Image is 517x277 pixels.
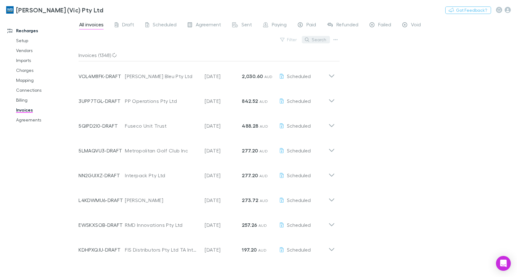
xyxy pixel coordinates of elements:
a: Charges [10,65,82,75]
button: Got Feedback? [445,7,491,14]
span: Paying [272,21,287,29]
div: NN2GUIXZ-DRAFTInterpack Pty Ltd[DATE]277.20 AUDScheduled [74,160,340,185]
p: 3UPP7TGL-DRAFT [79,97,125,105]
span: Scheduled [287,172,311,178]
div: KDHPXQJU-DRAFTFIS Distributors Pty Ltd TA IntaFloors [GEOGRAPHIC_DATA] ([GEOGRAPHIC_DATA])[DATE]1... [74,235,340,260]
a: Billing [10,95,82,105]
span: AUD [258,223,267,228]
span: Sent [241,21,252,29]
div: Interpack Pty Ltd [125,172,199,179]
span: Void [411,21,421,29]
div: 5QIPD2I0-DRAFTFuseco Unit Trust[DATE]488.28 AUDScheduled [74,111,340,136]
a: Mapping [10,75,82,85]
span: AUD [260,198,268,203]
div: VOL4M8FK-DRAFT[PERSON_NAME] Bleu Pty Ltd[DATE]2,030.60 AUDScheduled [74,61,340,86]
a: [PERSON_NAME] (Vic) Pty Ltd [2,2,107,17]
strong: 197.20 [242,247,257,253]
p: [DATE] [205,246,242,253]
div: 5LMAQVU3-DRAFTMetropolitan Golf Club Inc[DATE]277.20 AUDScheduled [74,136,340,160]
span: Draft [122,21,134,29]
span: Scheduled [287,73,311,79]
div: RMD Innovations Pty Ltd [125,221,199,229]
p: [DATE] [205,147,242,154]
span: Scheduled [153,21,177,29]
span: Scheduled [287,197,311,203]
span: AUD [260,124,268,129]
p: KDHPXQJU-DRAFT [79,246,125,253]
strong: 488.28 [242,123,258,129]
a: Vendors [10,46,82,55]
span: All invoices [79,21,104,29]
span: Scheduled [287,98,311,104]
img: William Buck (Vic) Pty Ltd's Logo [6,6,14,14]
div: [PERSON_NAME] [125,196,199,204]
h3: [PERSON_NAME] (Vic) Pty Ltd [16,6,103,14]
span: Scheduled [287,147,311,153]
p: VOL4M8FK-DRAFT [79,73,125,80]
a: Recharges [1,26,82,36]
p: [DATE] [205,73,242,80]
span: AUD [259,149,268,153]
div: 3UPP7TGL-DRAFTPP Operations Pty Ltd[DATE]842.52 AUDScheduled [74,86,340,111]
a: Imports [10,55,82,65]
div: Fuseco Unit Trust [125,122,199,130]
strong: 257.26 [242,222,257,228]
span: AUD [264,74,273,79]
span: AUD [259,99,268,104]
p: NN2GUIXZ-DRAFT [79,172,125,179]
button: Search [302,36,330,43]
span: Paid [306,21,316,29]
p: 5LMAQVU3-DRAFT [79,147,125,154]
a: Agreements [10,115,82,125]
span: AUD [259,174,268,178]
span: Failed [378,21,391,29]
p: [DATE] [205,221,242,229]
div: [PERSON_NAME] Bleu Pty Ltd [125,73,199,80]
strong: 273.72 [242,197,258,203]
strong: 842.52 [242,98,258,104]
strong: 277.20 [242,172,258,178]
div: Open Intercom Messenger [496,256,511,271]
span: Scheduled [287,123,311,129]
a: Connections [10,85,82,95]
div: L4KDWMU6-DRAFT[PERSON_NAME][DATE]273.72 AUDScheduled [74,185,340,210]
div: EWSKXSOB-DRAFTRMD Innovations Pty Ltd[DATE]257.26 AUDScheduled [74,210,340,235]
p: [DATE] [205,97,242,105]
span: AUD [258,248,267,253]
span: Scheduled [287,222,311,228]
div: PP Operations Pty Ltd [125,97,199,105]
a: Invoices [10,105,82,115]
p: EWSKXSOB-DRAFT [79,221,125,229]
strong: 2,030.60 [242,73,263,79]
p: [DATE] [205,122,242,130]
a: Setup [10,36,82,46]
p: 5QIPD2I0-DRAFT [79,122,125,130]
span: Scheduled [287,247,311,253]
p: [DATE] [205,172,242,179]
button: Filter [277,36,301,43]
p: L4KDWMU6-DRAFT [79,196,125,204]
div: Metropolitan Golf Club Inc [125,147,199,154]
p: [DATE] [205,196,242,204]
div: FIS Distributors Pty Ltd TA IntaFloors [GEOGRAPHIC_DATA] ([GEOGRAPHIC_DATA]) [125,246,199,253]
span: Agreement [196,21,221,29]
strong: 277.20 [242,147,258,154]
span: Refunded [336,21,358,29]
